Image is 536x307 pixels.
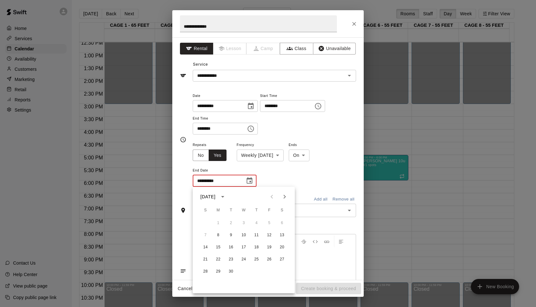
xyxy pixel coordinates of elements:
[278,190,291,203] button: Next month
[251,254,262,265] button: 25
[180,136,186,143] svg: Timing
[212,230,224,241] button: 8
[251,230,262,241] button: 11
[225,204,237,217] span: Tuesday
[238,204,249,217] span: Wednesday
[193,92,258,100] span: Date
[243,174,256,187] button: Choose date
[280,43,313,55] button: Class
[180,43,213,55] button: Rental
[289,150,310,161] div: On
[276,254,288,265] button: 27
[225,242,237,253] button: 16
[212,266,224,277] button: 29
[238,254,249,265] button: 24
[193,62,208,67] span: Service
[238,242,249,253] button: 17
[193,114,258,123] span: End Time
[313,43,356,55] button: Unavailable
[260,92,325,100] span: Start Time
[193,141,232,150] span: Repeats
[244,100,257,113] button: Choose date, selected date is Sep 8, 2025
[276,230,288,241] button: 13
[321,236,332,247] button: Insert Link
[331,194,356,204] button: Remove all
[200,266,211,277] button: 28
[237,141,284,150] span: Frequency
[251,204,262,217] span: Thursday
[336,236,346,247] button: Left Align
[310,194,331,204] button: Add all
[200,254,211,265] button: 21
[238,230,249,241] button: 10
[200,204,211,217] span: Sunday
[276,242,288,253] button: 20
[348,18,360,30] button: Close
[312,100,324,113] button: Choose time, selected time is 6:00 PM
[345,71,354,80] button: Open
[298,236,309,247] button: Format Strikethrough
[247,43,280,55] span: Camps can only be created in the Services page
[200,194,215,200] div: [DATE]
[212,254,224,265] button: 22
[175,283,195,295] button: Cancel
[310,236,321,247] button: Insert Code
[289,141,310,150] span: Ends
[193,150,227,161] div: outlined button group
[244,122,257,135] button: Choose time, selected time is 7:30 PM
[264,254,275,265] button: 26
[193,166,257,175] span: End Date
[264,242,275,253] button: 19
[212,204,224,217] span: Monday
[217,191,228,202] button: calendar view is open, switch to year view
[180,207,186,214] svg: Rooms
[264,204,275,217] span: Friday
[264,230,275,241] button: 12
[225,266,237,277] button: 30
[212,242,224,253] button: 15
[180,72,186,79] svg: Service
[209,150,227,161] button: Yes
[200,242,211,253] button: 14
[251,242,262,253] button: 18
[276,204,288,217] span: Saturday
[213,43,247,55] span: Lessons must be created in the Services page first
[225,230,237,241] button: 9
[193,150,209,161] button: No
[180,268,186,274] svg: Notes
[225,254,237,265] button: 23
[345,206,354,215] button: Open
[237,150,284,161] div: Weekly [DATE]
